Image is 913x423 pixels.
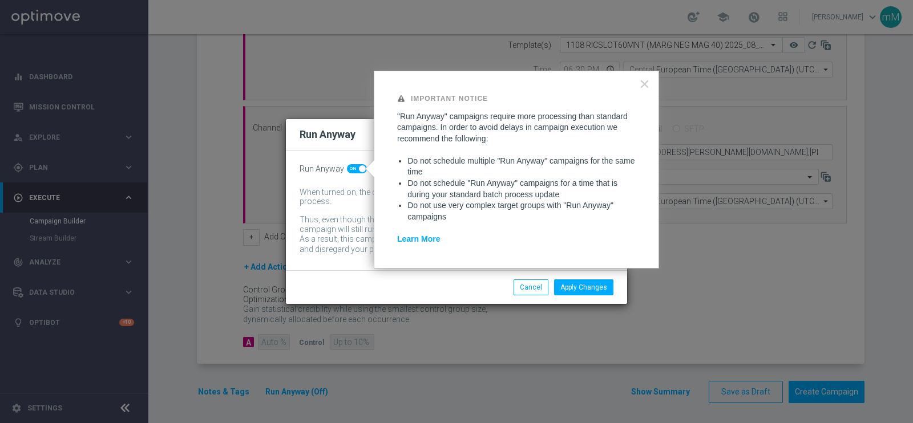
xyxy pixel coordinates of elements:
[407,178,636,200] li: Do not schedule "Run Anyway" campaigns for a time that is during your standard batch process update
[407,200,636,222] li: Do not use very complex target groups with "Run Anyway" campaigns
[300,234,596,257] div: As a result, this campaign might include customers whose data has been changed and disregard your...
[300,164,344,174] span: Run Anyway
[300,215,596,234] div: Thus, even though the batch-data process might not be complete by then, the campaign will still r...
[397,111,636,145] p: "Run Anyway" campaigns require more processing than standard campaigns. In order to avoid delays ...
[554,279,613,295] button: Apply Changes
[300,188,596,207] div: When turned on, the campaign will be executed regardless of your site's batch-data process.
[411,95,488,103] strong: Important Notice
[300,128,355,141] h2: Run Anyway
[639,75,650,93] button: Close
[514,279,548,295] button: Cancel
[407,156,636,178] li: Do not schedule multiple "Run Anyway" campaigns for the same time
[397,234,440,243] a: Learn More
